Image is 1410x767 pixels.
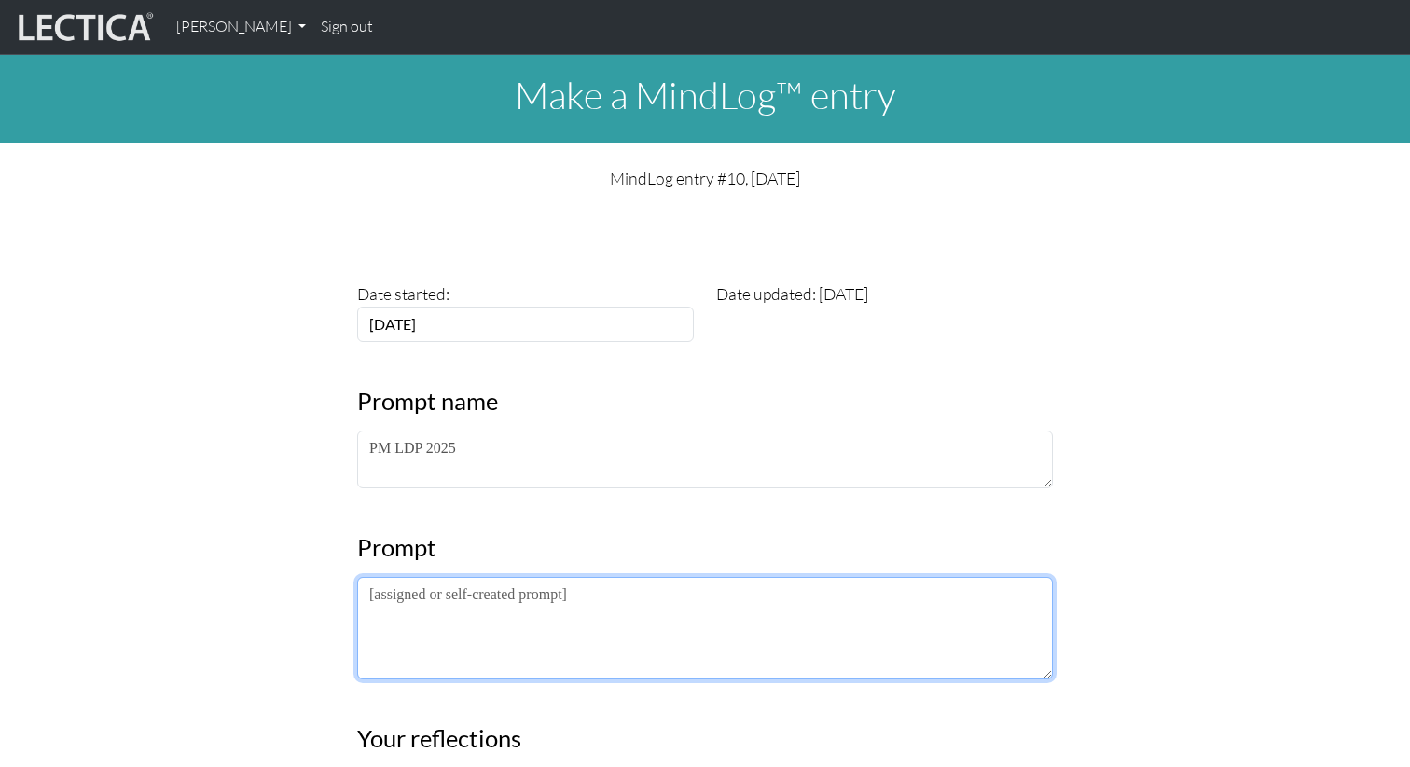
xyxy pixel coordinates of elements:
[14,9,154,45] img: lecticalive
[357,724,1053,753] h3: Your reflections
[313,7,380,47] a: Sign out
[357,387,1053,416] h3: Prompt name
[357,281,449,307] label: Date started:
[357,165,1053,191] p: MindLog entry #10, [DATE]
[357,533,1053,562] h3: Prompt
[705,281,1064,342] div: Date updated: [DATE]
[169,7,313,47] a: [PERSON_NAME]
